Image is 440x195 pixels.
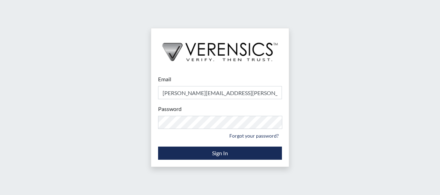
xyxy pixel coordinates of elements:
button: Sign In [158,147,282,160]
a: Forgot your password? [226,130,282,141]
input: Email [158,86,282,99]
label: Password [158,105,182,113]
label: Email [158,75,171,83]
img: logo-wide-black.2aad4157.png [151,28,289,68]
